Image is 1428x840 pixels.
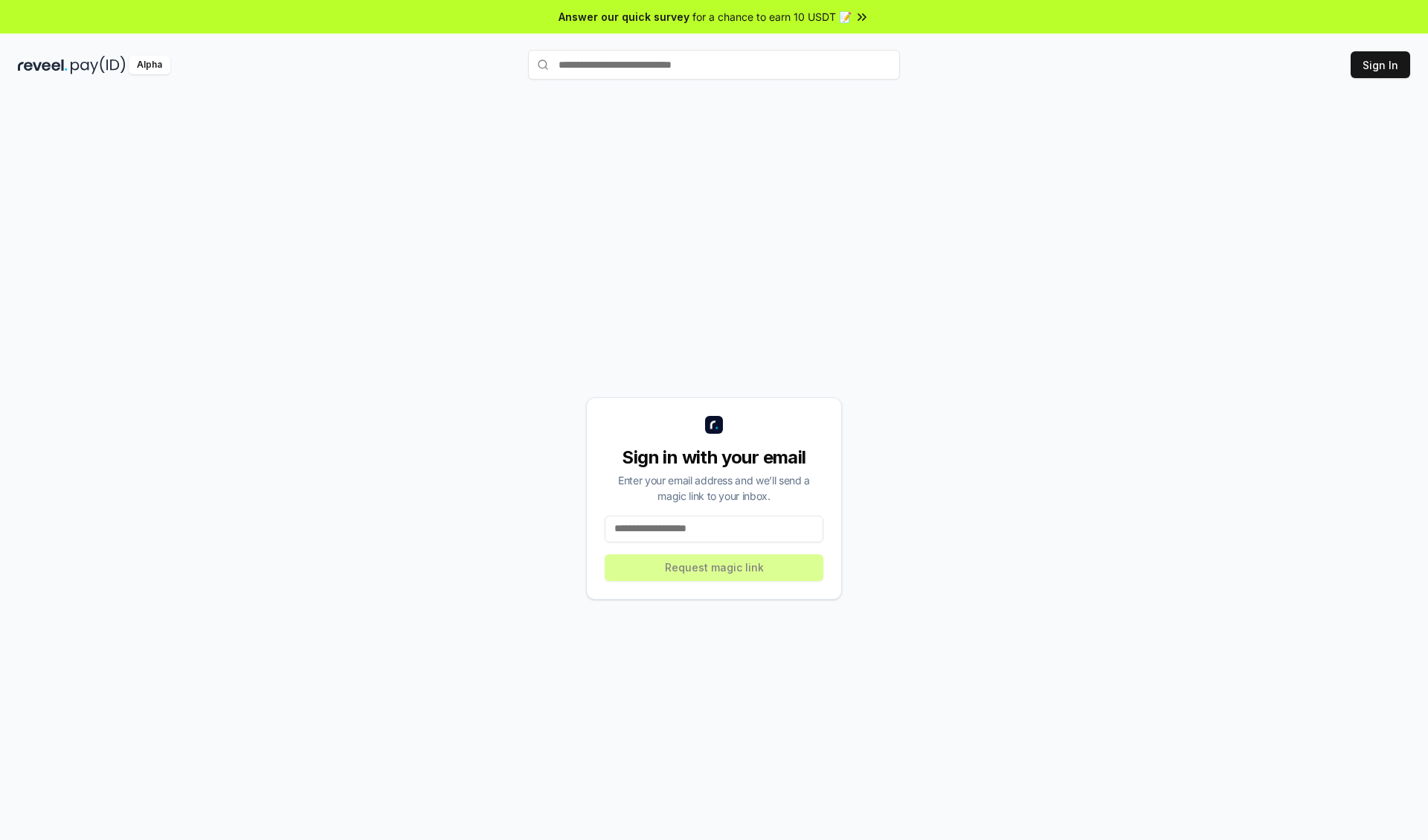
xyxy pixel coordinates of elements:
button: Sign In [1351,51,1410,78]
span: Answer our quick survey [559,9,689,25]
img: reveel_dark [18,56,68,74]
div: Sign in with your email [605,446,823,469]
span: for a chance to earn 10 USDT 📝 [692,9,852,25]
div: Enter your email address and we’ll send a magic link to your inbox. [605,472,823,504]
img: pay_id [71,56,126,74]
img: logo_small [705,416,723,434]
div: Alpha [129,56,170,74]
